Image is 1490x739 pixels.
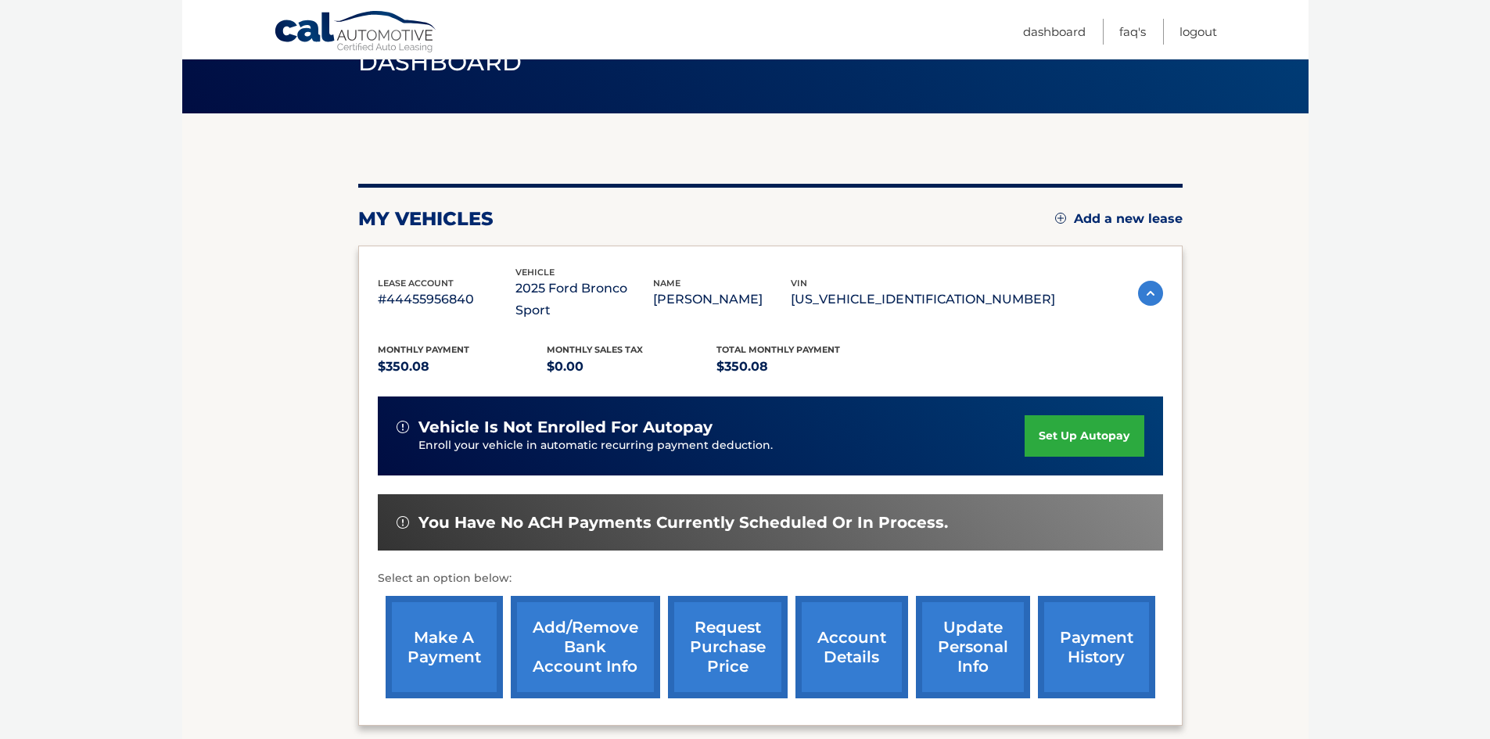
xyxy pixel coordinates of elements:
span: Monthly sales Tax [547,344,643,355]
span: vehicle is not enrolled for autopay [418,418,713,437]
p: [PERSON_NAME] [653,289,791,310]
a: account details [795,596,908,698]
span: vin [791,278,807,289]
h2: my vehicles [358,207,494,231]
p: Select an option below: [378,569,1163,588]
span: You have no ACH payments currently scheduled or in process. [418,513,948,533]
a: Add a new lease [1055,211,1183,227]
span: name [653,278,680,289]
a: FAQ's [1119,19,1146,45]
span: Total Monthly Payment [716,344,840,355]
a: Add/Remove bank account info [511,596,660,698]
img: alert-white.svg [397,516,409,529]
a: make a payment [386,596,503,698]
a: Cal Automotive [274,10,438,56]
p: $350.08 [378,356,548,378]
img: alert-white.svg [397,421,409,433]
a: set up autopay [1025,415,1144,457]
img: add.svg [1055,213,1066,224]
p: #44455956840 [378,289,515,310]
p: 2025 Ford Bronco Sport [515,278,653,321]
img: accordion-active.svg [1138,281,1163,306]
a: update personal info [916,596,1030,698]
a: payment history [1038,596,1155,698]
p: [US_VEHICLE_IDENTIFICATION_NUMBER] [791,289,1055,310]
span: Dashboard [358,48,522,77]
a: request purchase price [668,596,788,698]
p: $350.08 [716,356,886,378]
a: Dashboard [1023,19,1086,45]
span: lease account [378,278,454,289]
p: $0.00 [547,356,716,378]
a: Logout [1179,19,1217,45]
span: Monthly Payment [378,344,469,355]
span: vehicle [515,267,555,278]
p: Enroll your vehicle in automatic recurring payment deduction. [418,437,1025,454]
